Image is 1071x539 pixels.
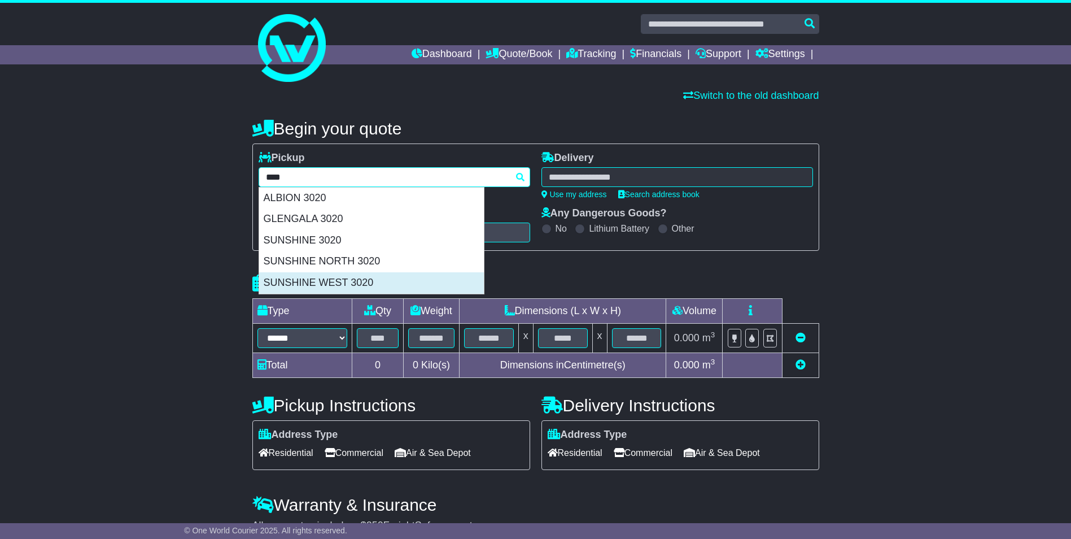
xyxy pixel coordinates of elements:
td: x [592,324,607,353]
a: Settings [755,45,805,64]
div: GLENGALA 3020 [259,208,484,230]
sup: 3 [711,358,715,366]
h4: Pickup Instructions [252,396,530,415]
span: 0.000 [674,359,700,371]
label: Delivery [541,152,594,164]
h4: Begin your quote [252,119,819,138]
td: Weight [403,299,459,324]
span: Air & Sea Depot [395,444,471,462]
label: No [556,223,567,234]
span: © One World Courier 2025. All rights reserved. [184,526,347,535]
label: Any Dangerous Goods? [541,207,667,220]
a: Remove this item [795,332,806,344]
span: Residential [259,444,313,462]
td: Total [252,353,352,378]
label: Pickup [259,152,305,164]
a: Dashboard [412,45,472,64]
span: Commercial [325,444,383,462]
label: Lithium Battery [589,223,649,234]
td: Volume [666,299,723,324]
label: Address Type [259,429,338,441]
span: 0 [413,359,418,371]
div: All our quotes include a $ FreightSafe warranty. [252,520,819,532]
span: Commercial [614,444,672,462]
label: Other [672,223,694,234]
div: SUNSHINE WEST 3020 [259,272,484,294]
a: Add new item [795,359,806,371]
a: Tracking [566,45,616,64]
span: 250 [366,520,383,531]
typeahead: Please provide city [259,167,530,187]
span: m [702,359,715,371]
a: Use my address [541,190,607,199]
td: 0 [352,353,404,378]
label: Address Type [548,429,627,441]
a: Support [696,45,741,64]
span: Residential [548,444,602,462]
td: Dimensions in Centimetre(s) [459,353,666,378]
span: 0.000 [674,332,700,344]
div: SUNSHINE 3020 [259,230,484,251]
td: Kilo(s) [403,353,459,378]
div: ALBION 3020 [259,188,484,209]
a: Switch to the old dashboard [683,90,819,101]
td: Type [252,299,352,324]
td: Qty [352,299,404,324]
span: Air & Sea Depot [684,444,760,462]
td: Dimensions (L x W x H) [459,299,666,324]
h4: Warranty & Insurance [252,495,819,514]
sup: 3 [711,331,715,339]
span: m [702,332,715,344]
td: x [518,324,533,353]
a: Financials [630,45,681,64]
a: Search address book [618,190,700,199]
a: Quote/Book [486,45,552,64]
h4: Package details | [252,274,394,293]
div: SUNSHINE NORTH 3020 [259,251,484,272]
h4: Delivery Instructions [541,396,819,415]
